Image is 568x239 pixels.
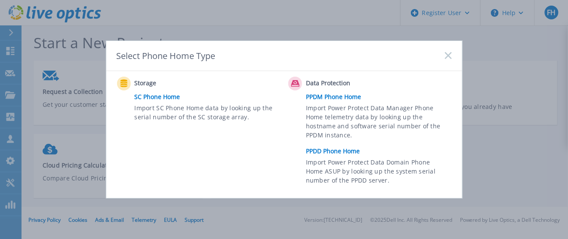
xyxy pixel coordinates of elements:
span: Storage [135,78,220,89]
span: Import Power Protect Data Manager Phone Home telemetry data by looking up the hostname and softwa... [306,103,449,143]
span: Data Protection [306,78,392,89]
span: Import Power Protect Data Domain Phone Home ASUP by looking up the system serial number of the PP... [306,158,449,187]
a: PPDD Phone Home [306,145,456,158]
a: PPDM Phone Home [306,90,456,103]
div: Select Phone Home Type [117,50,216,62]
span: Import SC Phone Home data by looking up the serial number of the SC storage array. [135,103,278,123]
a: SC Phone Home [135,90,284,103]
